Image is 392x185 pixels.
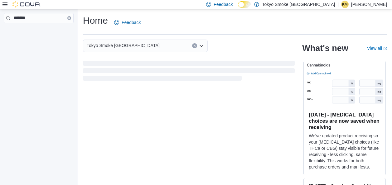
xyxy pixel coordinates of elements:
[262,1,335,8] p: Tokyo Smoke [GEOGRAPHIC_DATA]
[122,19,141,26] span: Feedback
[83,14,108,27] h1: Home
[83,62,295,82] span: Loading
[192,43,197,48] button: Clear input
[238,1,251,8] input: Dark Mode
[341,1,349,8] div: Krista Maitland
[342,1,348,8] span: KM
[214,1,233,7] span: Feedback
[199,43,204,48] button: Open list of options
[67,16,71,20] button: Clear input
[367,46,387,51] a: View allExternal link
[309,111,380,130] h3: [DATE] - [MEDICAL_DATA] choices are now saved when receiving
[302,43,348,53] h2: What's new
[351,1,387,8] p: [PERSON_NAME]
[337,1,339,8] p: |
[309,133,380,170] p: We've updated product receiving so your [MEDICAL_DATA] choices (like THCa or CBG) stay visible fo...
[87,42,160,49] span: Tokyo Smoke [GEOGRAPHIC_DATA]
[12,1,41,7] img: Cova
[4,24,74,39] nav: Complex example
[383,47,387,50] svg: External link
[112,16,143,29] a: Feedback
